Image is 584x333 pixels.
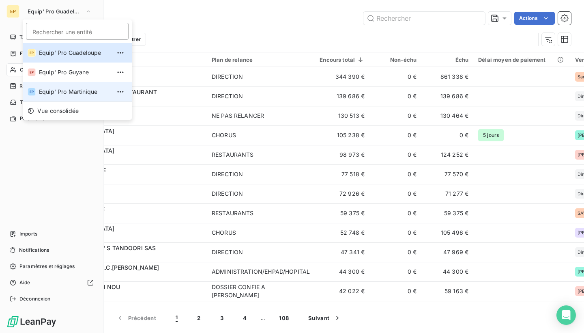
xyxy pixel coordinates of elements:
[37,107,79,115] span: Vue consolidée
[56,252,202,260] span: C24425
[421,262,473,281] td: 44 300 €
[478,56,565,63] div: Délai moyen de paiement
[212,151,254,159] div: RESTAURANTS
[106,309,166,327] button: Précédent
[363,12,485,25] input: Rechercher
[28,88,36,96] div: EP
[212,248,243,256] div: DIRECTION
[315,281,369,301] td: 42 022 €
[6,315,57,328] img: Logo LeanPay
[210,309,233,327] button: 3
[212,73,243,81] div: DIRECTION
[421,203,473,223] td: 59 375 €
[374,56,417,63] div: Non-échu
[212,229,236,237] div: CHORUS
[315,242,369,262] td: 47 341 €
[315,106,369,125] td: 130 513 €
[19,230,37,238] span: Imports
[212,170,243,178] div: DIRECTION
[315,125,369,145] td: 105 238 €
[56,135,202,143] span: C13820
[421,301,473,320] td: 0 €
[6,276,97,289] a: Aide
[315,86,369,106] td: 139 686 €
[315,184,369,203] td: 72 926 €
[39,49,111,57] span: Equip' Pro Guadeloupe
[256,311,269,324] span: …
[269,309,298,327] button: 108
[6,96,97,109] a: 23Tâches
[56,174,202,182] span: C36862
[369,184,421,203] td: 0 €
[212,190,243,198] div: DIRECTION
[56,213,202,221] span: C49282
[19,279,30,286] span: Aide
[369,67,421,86] td: 0 €
[28,68,36,76] div: EP
[166,309,187,327] button: 1
[56,194,202,202] span: C10641
[56,272,202,280] span: C00406
[315,164,369,184] td: 77 518 €
[369,301,421,320] td: 0 €
[56,291,202,299] span: C44808
[56,264,159,271] span: CENTRE HOSPI. L.C.[PERSON_NAME]
[514,12,555,25] button: Actions
[20,99,37,106] span: Tâches
[421,184,473,203] td: 71 277 €
[39,68,111,76] span: Equip' Pro Guyane
[212,56,310,63] div: Plan de relance
[26,23,129,40] input: placeholder
[6,5,19,18] div: EP
[421,106,473,125] td: 130 464 €
[20,115,45,122] span: Paiements
[369,281,421,301] td: 0 €
[421,242,473,262] td: 47 969 €
[56,116,202,124] span: C45360
[369,242,421,262] td: 0 €
[6,47,97,60] a: Factures
[19,295,51,303] span: Déconnexion
[212,283,310,299] div: DOSSIER CONFIE A [PERSON_NAME]
[20,50,41,57] span: Factures
[315,262,369,281] td: 44 300 €
[19,263,75,270] span: Paramètres et réglages
[315,67,369,86] td: 344 390 €
[6,227,97,240] a: Imports
[421,223,473,242] td: 105 496 €
[421,145,473,164] td: 124 252 €
[478,129,504,141] span: 5 jours
[56,244,156,251] span: [PERSON_NAME]' S TANDOORI SAS
[421,281,473,301] td: 59 163 €
[212,92,243,100] div: DIRECTION
[6,31,97,44] a: Tableau de bord
[6,63,97,76] a: Clients
[56,233,202,241] span: C04530
[19,34,57,41] span: Tableau de bord
[320,56,365,63] div: Encours total
[369,125,421,145] td: 0 €
[421,125,473,145] td: 0 €
[315,301,369,320] td: 41 207 €
[56,155,202,163] span: C46763
[421,164,473,184] td: 77 570 €
[556,305,576,325] div: Open Intercom Messenger
[233,309,256,327] button: 4
[421,67,473,86] td: 861 338 €
[315,223,369,242] td: 52 748 €
[187,309,210,327] button: 2
[315,203,369,223] td: 59 375 €
[20,66,36,74] span: Clients
[369,262,421,281] td: 0 €
[6,260,97,273] a: Paramètres et réglages
[28,49,36,57] div: EP
[212,131,236,139] div: CHORUS
[212,209,254,217] div: RESTAURANTS
[369,106,421,125] td: 0 €
[212,112,264,120] div: NE PAS RELANCER
[6,80,97,93] a: +99Relances
[298,309,351,327] button: Suivant
[212,268,310,276] div: ADMINISTRATION/EHPAD/HOPITAL
[369,145,421,164] td: 0 €
[369,164,421,184] td: 0 €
